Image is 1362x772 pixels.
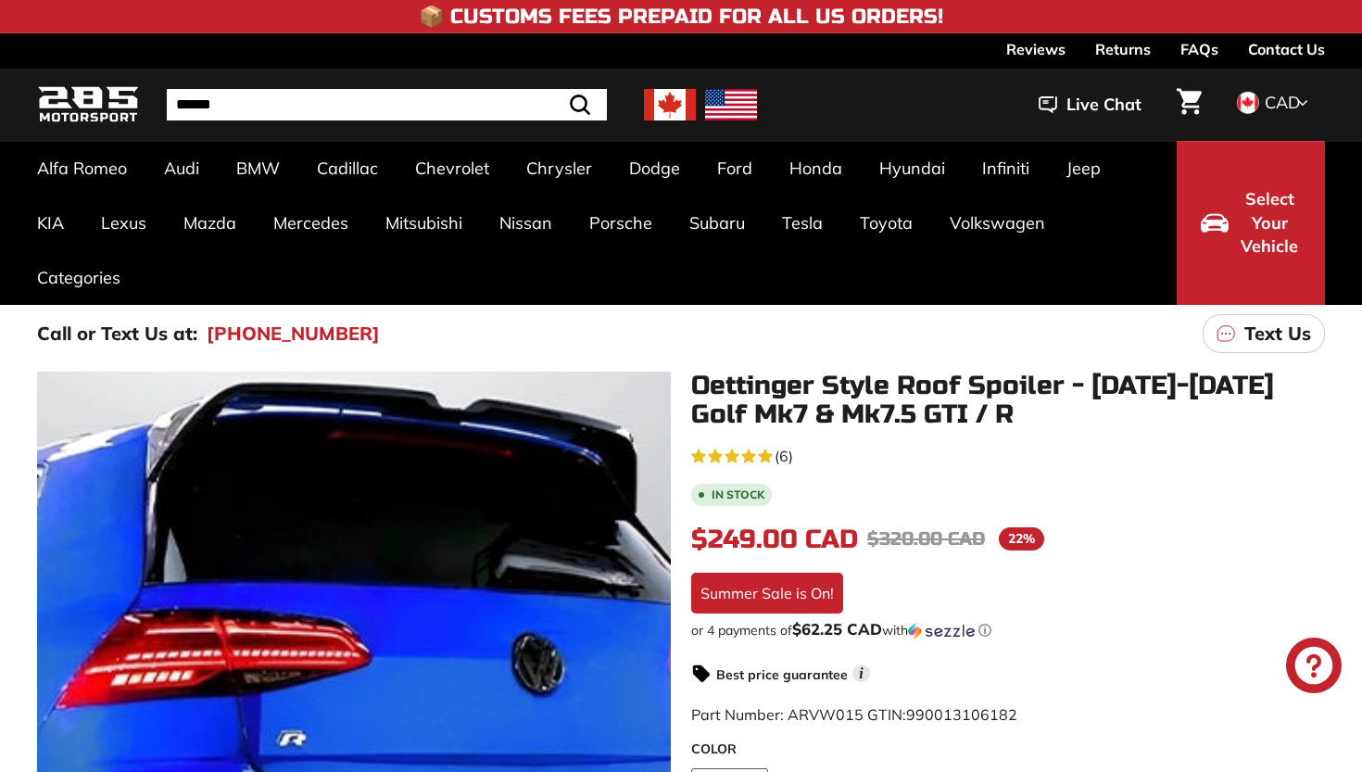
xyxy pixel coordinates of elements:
[508,141,611,196] a: Chrysler
[1244,320,1311,348] p: Text Us
[571,196,671,250] a: Porsche
[771,141,861,196] a: Honda
[145,141,218,196] a: Audi
[1280,638,1347,698] inbox-online-store-chat: Shopify online store chat
[763,196,841,250] a: Tesla
[691,740,1325,759] label: COLOR
[712,489,764,500] b: In stock
[19,250,139,305] a: Categories
[1238,187,1301,259] span: Select Your Vehicle
[165,196,255,250] a: Mazda
[861,141,964,196] a: Hyundai
[699,141,771,196] a: Ford
[397,141,508,196] a: Chevrolet
[691,573,843,614] div: Summer Sale is On!
[691,621,1325,639] div: or 4 payments of$62.25 CADwithSezzle Click to learn more about Sezzle
[1265,92,1300,113] span: CAD
[419,6,943,28] h4: 📦 Customs Fees Prepaid for All US Orders!
[908,623,975,639] img: Sezzle
[19,141,145,196] a: Alfa Romeo
[37,320,197,348] p: Call or Text Us at:
[218,141,298,196] a: BMW
[906,705,1017,724] span: 990013106182
[255,196,367,250] a: Mercedes
[691,705,1017,724] span: Part Number: ARVW015 GTIN:
[1095,33,1151,65] a: Returns
[1203,314,1325,353] a: Text Us
[611,141,699,196] a: Dodge
[999,527,1044,551] span: 22%
[964,141,1048,196] a: Infiniti
[1066,93,1141,117] span: Live Chat
[367,196,481,250] a: Mitsubishi
[867,527,985,551] span: $320.00 CAD
[1015,82,1166,128] button: Live Chat
[1177,141,1325,305] button: Select Your Vehicle
[691,621,1325,639] div: or 4 payments of with
[691,443,1325,467] a: 4.7 rating (6 votes)
[841,196,931,250] a: Toyota
[792,619,882,639] span: $62.25 CAD
[931,196,1064,250] a: Volkswagen
[1166,73,1213,136] a: Cart
[716,666,848,683] strong: Best price guarantee
[1048,141,1119,196] a: Jeep
[481,196,571,250] a: Nissan
[207,320,380,348] a: [PHONE_NUMBER]
[852,664,870,682] span: i
[1006,33,1066,65] a: Reviews
[167,89,607,120] input: Search
[691,524,858,555] span: $249.00 CAD
[82,196,165,250] a: Lexus
[1180,33,1218,65] a: FAQs
[298,141,397,196] a: Cadillac
[19,196,82,250] a: KIA
[1248,33,1325,65] a: Contact Us
[37,83,139,127] img: Logo_285_Motorsport_areodynamics_components
[691,372,1325,429] h1: Oettinger Style Roof Spoiler - [DATE]-[DATE] Golf Mk7 & Mk7.5 GTI / R
[671,196,763,250] a: Subaru
[775,445,793,467] span: (6)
